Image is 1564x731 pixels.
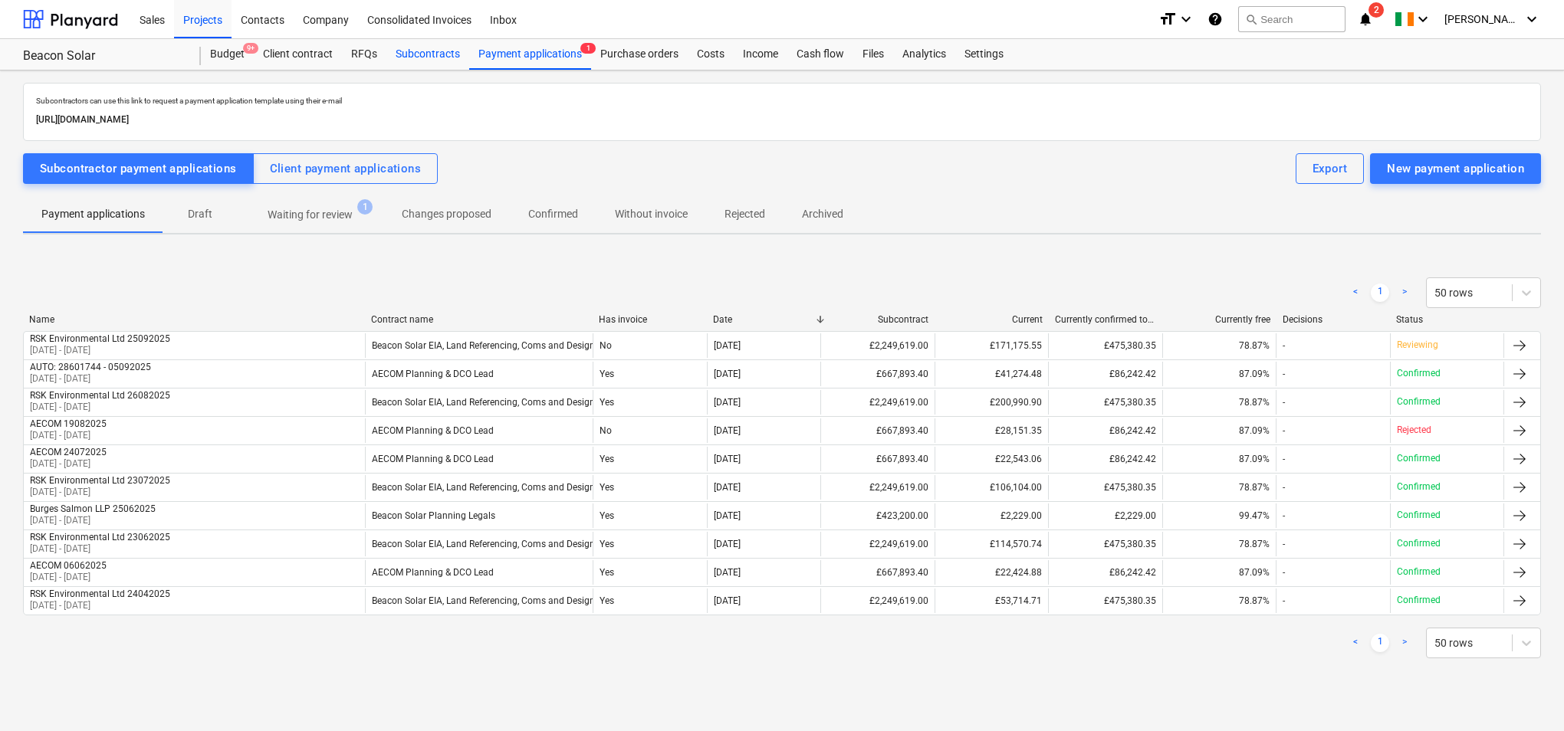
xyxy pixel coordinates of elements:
[1397,339,1438,352] p: Reviewing
[372,567,494,578] div: AECOM Planning & DCO Lead
[30,344,170,357] p: [DATE] - [DATE]
[1523,10,1541,28] i: keyboard_arrow_down
[1239,510,1270,521] span: 99.47%
[935,362,1048,386] div: £41,274.48
[1283,454,1285,464] div: -
[724,206,765,222] p: Rejected
[1397,395,1441,408] p: Confirmed
[1346,284,1365,302] a: Previous page
[1296,153,1365,184] button: Export
[372,595,595,606] div: Beacon Solar EIA, Land Referencing, Coms and Design
[30,503,156,514] div: Burges Salmon LLP 25062025
[1397,594,1441,607] p: Confirmed
[935,588,1048,613] div: £53,714.71
[30,457,107,470] p: [DATE] - [DATE]
[935,447,1048,471] div: £22,543.06
[30,372,151,385] p: [DATE] - [DATE]
[935,475,1048,500] div: £106,104.00
[342,39,386,70] a: RFQs
[1207,10,1223,28] i: Knowledge base
[1055,314,1157,325] div: Currently confirmed total
[30,418,107,429] div: AECOM 19082025
[1358,10,1373,28] i: notifications
[372,425,494,436] div: AECOM Planning & DCO Lead
[23,48,182,64] div: Beacon Solar
[1283,510,1285,521] div: -
[1048,447,1161,471] div: £86,242.42
[593,390,706,415] div: Yes
[593,560,706,585] div: Yes
[820,418,934,443] div: £667,893.40
[372,482,595,493] div: Beacon Solar EIA, Land Referencing, Coms and Design
[935,418,1048,443] div: £28,151.35
[1283,425,1285,436] div: -
[1395,284,1414,302] a: Next page
[593,447,706,471] div: Yes
[1368,2,1384,18] span: 2
[253,153,439,184] button: Client payment applications
[893,39,955,70] a: Analytics
[593,475,706,500] div: Yes
[853,39,893,70] div: Files
[1283,397,1285,408] div: -
[23,153,254,184] button: Subcontractor payment applications
[1283,340,1285,351] div: -
[1239,539,1270,549] span: 78.87%
[1239,369,1270,379] span: 87.09%
[820,447,934,471] div: £667,893.40
[30,390,170,401] div: RSK Environmental Ltd 26082025
[1048,503,1161,528] div: £2,229.00
[1371,284,1389,302] a: Page 1 is your current page
[820,475,934,500] div: £2,249,619.00
[1283,369,1285,379] div: -
[1048,475,1161,500] div: £475,380.35
[714,454,741,464] div: [DATE]
[1346,634,1365,652] a: Previous page
[1048,362,1161,386] div: £86,242.42
[1313,159,1348,179] div: Export
[1239,567,1270,578] span: 87.09%
[820,532,934,556] div: £2,249,619.00
[1397,367,1441,380] p: Confirmed
[1048,560,1161,585] div: £86,242.42
[935,390,1048,415] div: £200,990.90
[1397,424,1431,437] p: Rejected
[1048,532,1161,556] div: £475,380.35
[820,333,934,358] div: £2,249,619.00
[29,314,359,325] div: Name
[386,39,469,70] a: Subcontracts
[593,532,706,556] div: Yes
[36,96,1528,106] p: Subcontractors can use this link to request a payment application template using their e-mail
[787,39,853,70] a: Cash flow
[593,362,706,386] div: Yes
[1283,567,1285,578] div: -
[1283,314,1385,325] div: Decisions
[1397,565,1441,579] p: Confirmed
[402,206,491,222] p: Changes proposed
[182,206,219,222] p: Draft
[820,588,934,613] div: £2,249,619.00
[955,39,1013,70] a: Settings
[688,39,734,70] div: Costs
[714,510,741,521] div: [DATE]
[593,588,706,613] div: Yes
[1239,425,1270,436] span: 87.09%
[1444,13,1521,25] span: [PERSON_NAME]
[1239,397,1270,408] span: 78.87%
[1395,634,1414,652] a: Next page
[935,532,1048,556] div: £114,570.74
[372,369,494,379] div: AECOM Planning & DCO Lead
[820,362,934,386] div: £667,893.40
[1239,340,1270,351] span: 78.87%
[820,560,934,585] div: £667,893.40
[593,503,706,528] div: Yes
[469,39,591,70] div: Payment applications
[30,514,156,527] p: [DATE] - [DATE]
[580,43,596,54] span: 1
[30,543,170,556] p: [DATE] - [DATE]
[30,447,107,457] div: AECOM 24072025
